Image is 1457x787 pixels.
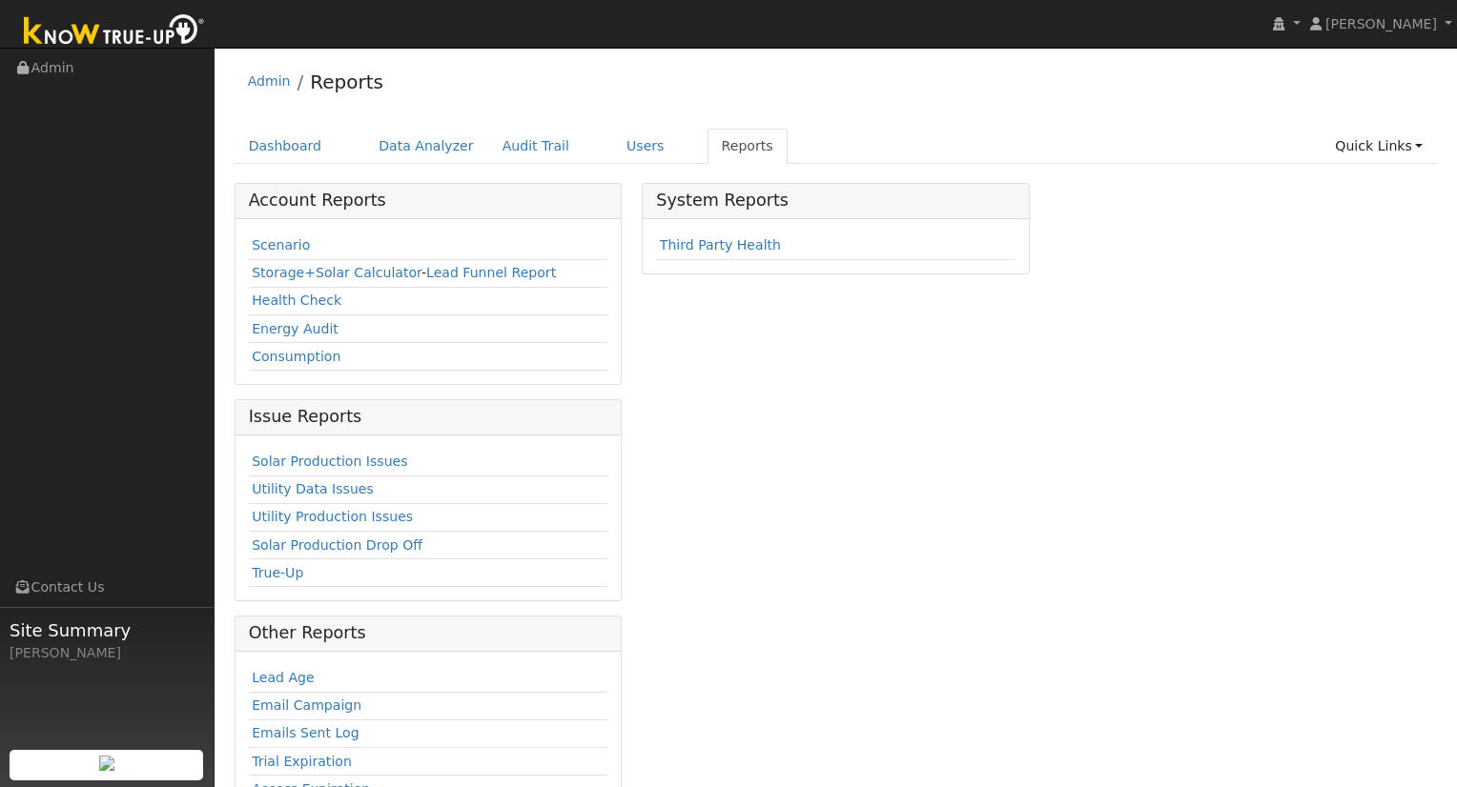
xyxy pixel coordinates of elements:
[10,617,204,643] span: Site Summary
[488,129,584,164] a: Audit Trail
[235,129,337,164] a: Dashboard
[252,293,341,308] a: Health Check
[364,129,488,164] a: Data Analyzer
[252,237,310,252] a: Scenario
[249,407,607,427] h5: Issue Reports
[1325,16,1437,31] span: [PERSON_NAME]
[249,191,607,211] h5: Account Reports
[248,73,291,89] a: Admin
[252,481,374,496] a: Utility Data Issues
[252,725,359,740] a: Emails Sent Log
[10,643,204,663] div: [PERSON_NAME]
[252,509,413,524] a: Utility Production Issues
[660,237,781,252] a: Third Party Health
[252,565,303,580] a: True-Up
[249,259,607,287] td: -
[310,71,383,93] a: Reports
[426,265,556,280] a: Lead Funnel Report
[14,10,215,53] img: Know True-Up
[99,756,114,771] img: retrieve
[252,754,352,769] a: Trial Expiration
[656,191,1015,211] h5: System Reports
[249,623,607,643] h5: Other Reports
[252,670,315,685] a: Lead Age
[252,349,340,364] a: Consumption
[252,537,422,553] a: Solar Production Drop Off
[1321,129,1437,164] a: Quick Links
[252,697,361,713] a: Email Campaign
[612,129,679,164] a: Users
[708,129,788,164] a: Reports
[252,321,339,336] a: Energy Audit
[252,454,407,469] a: Solar Production Issues
[252,265,421,280] a: Storage+Solar Calculator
